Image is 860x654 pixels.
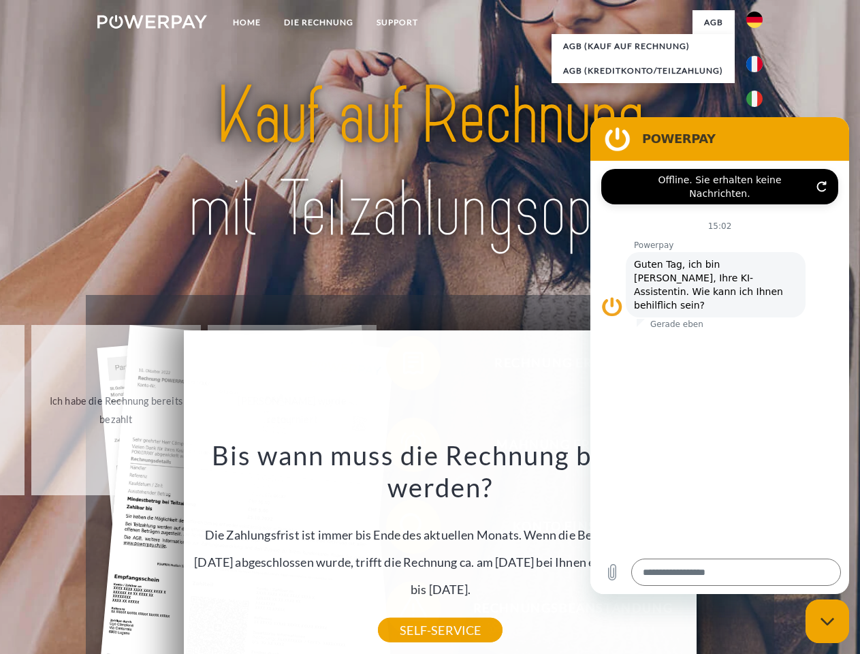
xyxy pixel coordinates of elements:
[378,618,503,642] a: SELF-SERVICE
[746,91,763,107] img: it
[552,59,735,83] a: AGB (Kreditkonto/Teilzahlung)
[97,15,207,29] img: logo-powerpay-white.svg
[192,439,689,504] h3: Bis wann muss die Rechnung bezahlt werden?
[221,10,272,35] a: Home
[272,10,365,35] a: DIE RECHNUNG
[192,439,689,630] div: Die Zahlungsfrist ist immer bis Ende des aktuellen Monats. Wenn die Bestellung z.B. am [DATE] abg...
[590,117,849,594] iframe: Messaging-Fenster
[746,56,763,72] img: fr
[130,65,730,261] img: title-powerpay_de.svg
[746,12,763,28] img: de
[806,599,849,643] iframe: Schaltfläche zum Öffnen des Messaging-Fensters; Konversation läuft
[365,10,430,35] a: SUPPORT
[692,10,735,35] a: agb
[39,392,193,429] div: Ich habe die Rechnung bereits bezahlt
[552,34,735,59] a: AGB (Kauf auf Rechnung)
